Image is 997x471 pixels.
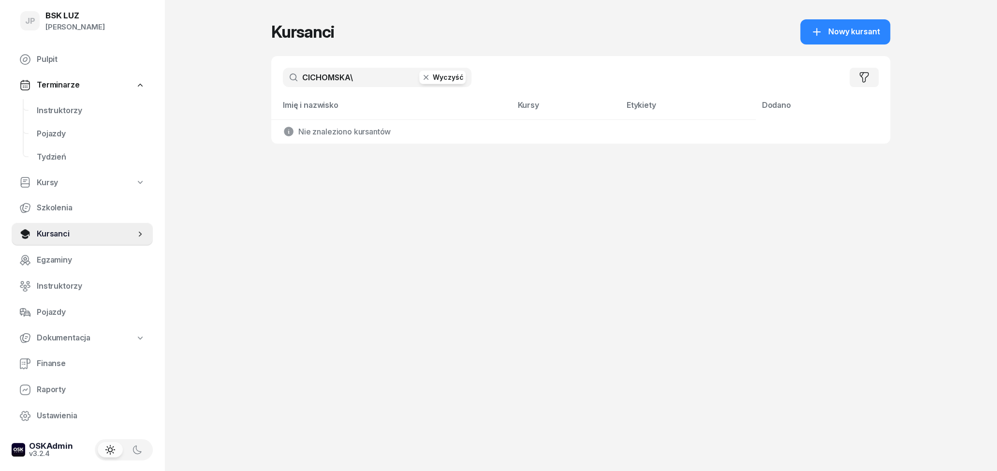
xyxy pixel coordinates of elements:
[12,222,153,246] a: Kursanci
[12,48,153,71] a: Pulpit
[756,99,890,119] th: Dodano
[12,74,153,96] a: Terminarze
[37,306,145,319] span: Pojazdy
[12,404,153,427] a: Ustawienia
[800,19,890,44] a: Nowy kursant
[37,104,145,117] span: Instruktorzy
[37,79,79,91] span: Terminarze
[271,99,512,119] th: Imię i nazwisko
[29,122,153,146] a: Pojazdy
[45,12,105,20] div: BSK LUZ
[37,202,145,214] span: Szkolenia
[37,383,145,396] span: Raporty
[271,23,334,41] h1: Kursanci
[621,99,756,119] th: Etykiety
[12,301,153,324] a: Pojazdy
[283,68,471,87] input: Szukaj
[12,275,153,298] a: Instruktorzy
[29,146,153,169] a: Tydzień
[37,128,145,140] span: Pojazdy
[828,26,880,38] span: Nowy kursant
[37,280,145,293] span: Instruktorzy
[419,71,466,84] button: Wyczyść
[12,327,153,349] a: Dokumentacja
[25,17,35,25] span: JP
[12,172,153,194] a: Kursy
[12,443,25,456] img: logo-xs-dark@2x.png
[12,378,153,401] a: Raporty
[283,126,748,138] div: Nie znaleziono kursantów
[37,410,145,422] span: Ustawienia
[29,450,73,457] div: v3.2.4
[37,177,58,189] span: Kursy
[37,254,145,266] span: Egzaminy
[37,357,145,370] span: Finanse
[12,249,153,272] a: Egzaminy
[37,151,145,163] span: Tydzień
[45,21,105,33] div: [PERSON_NAME]
[37,228,135,240] span: Kursanci
[29,442,73,450] div: OSKAdmin
[29,99,153,122] a: Instruktorzy
[512,99,620,119] th: Kursy
[12,196,153,220] a: Szkolenia
[12,352,153,375] a: Finanse
[37,53,145,66] span: Pulpit
[37,332,90,344] span: Dokumentacja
